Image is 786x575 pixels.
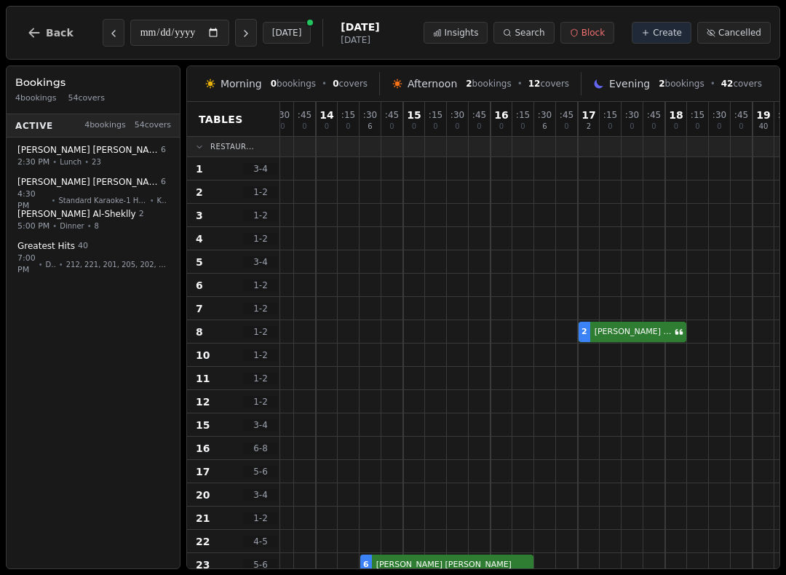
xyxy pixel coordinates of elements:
[243,396,278,408] span: 1 - 2
[196,371,210,386] span: 11
[712,111,726,119] span: : 30
[472,111,486,119] span: : 45
[653,27,682,39] span: Create
[157,194,166,205] span: K2
[46,258,56,269] span: Dinner
[196,208,203,223] span: 3
[95,221,99,231] span: 8
[15,92,57,105] span: 4 bookings
[161,144,166,156] span: 6
[424,22,488,44] button: Insights
[450,111,464,119] span: : 30
[243,559,278,571] span: 5 - 6
[669,110,683,120] span: 18
[674,123,678,130] span: 0
[196,162,203,176] span: 1
[515,27,544,39] span: Search
[52,221,57,231] span: •
[581,326,587,338] span: 2
[581,110,595,120] span: 17
[697,22,771,44] button: Cancelled
[243,163,278,175] span: 3 - 4
[517,78,523,90] span: •
[408,76,457,91] span: Afternoon
[235,19,257,47] button: Next day
[161,176,166,189] span: 6
[466,78,511,90] span: bookings
[66,258,166,269] span: 212, 221, 201, 205, 202, 203, 220, 222, 223, 210, 224, 211, 204
[341,20,379,34] span: [DATE]
[196,348,210,362] span: 10
[276,111,290,119] span: : 30
[389,123,394,130] span: 0
[625,111,639,119] span: : 30
[581,27,605,39] span: Block
[15,119,53,131] span: Active
[17,208,136,220] span: [PERSON_NAME] Al-Sheklly
[243,536,278,547] span: 4 - 5
[734,111,748,119] span: : 45
[60,156,82,167] span: Lunch
[271,78,316,90] span: bookings
[445,27,479,39] span: Insights
[52,156,57,167] span: •
[243,443,278,454] span: 6 - 8
[280,123,285,130] span: 0
[196,278,203,293] span: 6
[721,79,734,89] span: 42
[538,111,552,119] span: : 30
[60,221,84,231] span: Dinner
[341,111,355,119] span: : 15
[9,235,177,282] button: Greatest Hits 407:00 PM•Dinner•212, 221, 201, 205, 202, 203, 220, 222, 223, 210, 224, 211, 204
[15,75,171,90] h3: Bookings
[466,79,472,89] span: 2
[710,78,715,90] span: •
[243,373,278,384] span: 1 - 2
[368,123,372,130] span: 6
[199,112,243,127] span: Tables
[196,534,210,549] span: 22
[87,221,92,231] span: •
[412,123,416,130] span: 0
[651,123,656,130] span: 0
[39,258,43,269] span: •
[17,144,158,156] span: [PERSON_NAME] [PERSON_NAME]
[717,123,721,130] span: 0
[196,255,203,269] span: 5
[196,394,210,409] span: 12
[333,79,338,89] span: 0
[92,156,101,167] span: 23
[17,252,36,276] span: 7:00 PM
[52,194,56,205] span: •
[609,76,650,91] span: Evening
[759,123,769,130] span: 40
[196,325,203,339] span: 8
[68,92,105,105] span: 54 covers
[17,240,75,252] span: Greatest Hits
[17,176,158,188] span: [PERSON_NAME] [PERSON_NAME]
[718,27,761,39] span: Cancelled
[455,123,459,130] span: 0
[341,34,379,46] span: [DATE]
[135,119,171,132] span: 54 covers
[630,123,634,130] span: 0
[243,210,278,221] span: 1 - 2
[196,488,210,502] span: 20
[363,111,377,119] span: : 30
[675,328,683,336] svg: Customer message
[271,79,277,89] span: 0
[243,512,278,524] span: 1 - 2
[84,119,126,132] span: 4 bookings
[196,558,210,572] span: 23
[319,110,333,120] span: 14
[363,559,369,571] span: 6
[196,231,203,246] span: 4
[499,123,504,130] span: 0
[243,419,278,431] span: 3 - 4
[196,418,210,432] span: 15
[59,258,63,269] span: •
[243,349,278,361] span: 1 - 2
[9,139,177,173] button: [PERSON_NAME] [PERSON_NAME]62:30 PM•Lunch•23
[243,489,278,501] span: 3 - 4
[493,22,554,44] button: Search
